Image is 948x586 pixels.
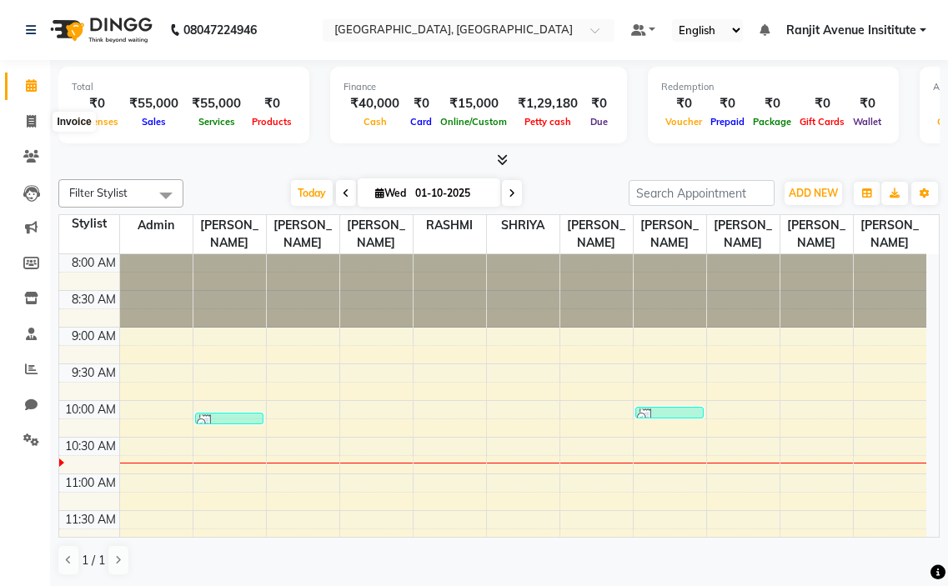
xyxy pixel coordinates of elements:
div: Finance [344,80,614,94]
span: SHRIYA [487,215,559,236]
span: [PERSON_NAME] [267,215,339,253]
span: RASHMI [414,215,486,236]
span: Today [291,180,333,206]
div: ₹1,29,180 [511,94,584,113]
div: ₹0 [72,94,123,113]
span: Prepaid [706,116,749,128]
div: Stylist [59,215,119,233]
span: Gift Cards [795,116,849,128]
button: ADD NEW [785,182,842,205]
div: ₹40,000 [344,94,406,113]
span: Wed [371,187,410,199]
div: Invoice [53,112,95,132]
span: [PERSON_NAME] [340,215,413,253]
span: 1 / 1 [82,552,105,569]
span: Online/Custom [436,116,511,128]
span: Voucher [661,116,706,128]
span: Admin [120,215,193,236]
span: Ranjit Avenue Insititute [786,22,916,39]
span: [PERSON_NAME] [193,215,266,253]
div: ₹15,000 [436,94,511,113]
span: [PERSON_NAME] [560,215,633,253]
span: Cash [359,116,391,128]
div: 10:30 AM [62,438,119,455]
div: ₹0 [749,94,795,113]
input: Search Appointment [629,180,775,206]
div: ₹55,000 [123,94,185,113]
div: Redemption [661,80,885,94]
div: 10833 SIDHIYA VERMA, TK02, 10:10 AM-10:11 AM, Bridal, Fashion & Portfolio Make-up Artist [196,413,263,423]
div: 9:00 AM [68,328,119,345]
span: [PERSON_NAME] [780,215,853,253]
div: 10:00 AM [62,401,119,418]
div: 8:30 AM [68,291,119,308]
div: 11:30 AM [62,511,119,528]
span: Due [586,116,612,128]
div: 9:30 AM [68,364,119,382]
span: Card [406,116,436,128]
div: 11:00 AM [62,474,119,492]
input: 2025-10-01 [410,181,494,206]
span: Package [749,116,795,128]
span: Sales [138,116,170,128]
span: ADD NEW [789,187,838,199]
b: 08047224946 [183,7,257,53]
div: ₹0 [406,94,436,113]
div: Total [72,80,296,94]
img: logo [43,7,157,53]
span: [PERSON_NAME] [854,215,927,253]
div: ₹55,000 [185,94,248,113]
div: 8:00 AM [68,254,119,272]
span: Products [248,116,296,128]
div: ₹0 [661,94,706,113]
span: Services [194,116,239,128]
div: ₹0 [849,94,885,113]
div: 10879 [PERSON_NAME], TK01, 10:05 AM-10:06 AM, Bridal, Fashion & Portfolio Make-up Artist [636,408,704,418]
div: ₹0 [584,94,614,113]
span: [PERSON_NAME] [634,215,706,253]
div: ₹0 [706,94,749,113]
div: ₹0 [248,94,296,113]
span: Petty cash [520,116,575,128]
div: ₹0 [795,94,849,113]
span: Filter Stylist [69,186,128,199]
span: Wallet [849,116,885,128]
span: [PERSON_NAME] [707,215,780,253]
